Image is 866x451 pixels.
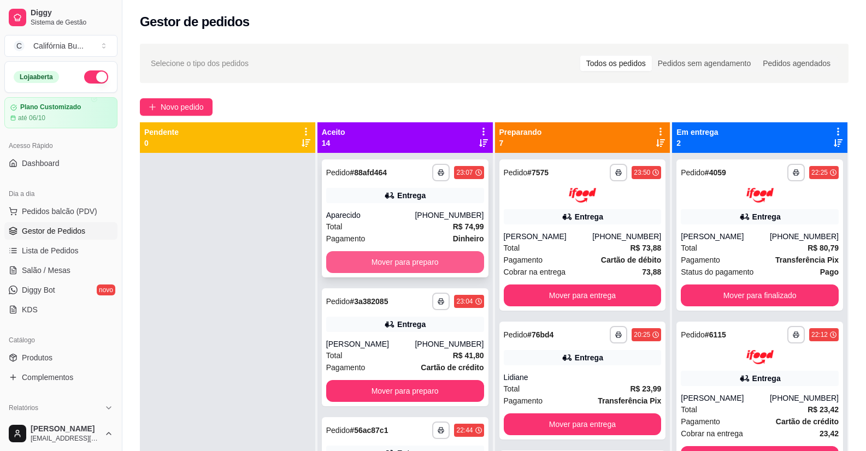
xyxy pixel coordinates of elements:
span: Pedido [681,168,705,177]
div: Dia a dia [4,185,117,203]
h2: Gestor de pedidos [140,13,250,31]
span: Total [681,403,697,416]
div: [PERSON_NAME] [504,231,593,242]
div: Acesso Rápido [4,137,117,155]
a: Plano Customizadoaté 06/10 [4,97,117,128]
div: [PERSON_NAME] [681,393,770,403]
strong: Transferência Pix [598,396,661,405]
span: Total [504,242,520,254]
div: [PERSON_NAME] [681,231,770,242]
span: Sistema de Gestão [31,18,113,27]
span: Pedido [326,426,350,435]
strong: Cartão de crédito [776,417,839,426]
strong: R$ 74,99 [453,222,484,231]
div: Lidiane [504,372,662,383]
p: Pendente [144,127,179,138]
a: Gestor de Pedidos [4,222,117,240]
button: Pedidos balcão (PDV) [4,203,117,220]
div: 22:12 [811,330,828,339]
strong: Transferência Pix [775,256,839,264]
span: Total [504,383,520,395]
a: Dashboard [4,155,117,172]
strong: Cartão de débito [601,256,661,264]
a: Salão / Mesas [4,262,117,279]
div: [PHONE_NUMBER] [415,210,484,221]
span: Status do pagamento [681,266,753,278]
strong: R$ 23,99 [630,384,661,393]
a: Produtos [4,349,117,366]
div: 20:25 [634,330,650,339]
a: Diggy Botnovo [4,281,117,299]
span: Pedidos balcão (PDV) [22,206,97,217]
button: Mover para finalizado [681,284,839,306]
span: Diggy Bot [22,284,55,295]
span: Pedido [326,168,350,177]
span: Cobrar na entrega [681,428,743,440]
span: Cobrar na entrega [504,266,566,278]
div: [PERSON_NAME] [326,339,415,349]
div: Entrega [752,373,781,384]
div: [PHONE_NUMBER] [770,231,839,242]
span: Pagamento [681,416,720,428]
div: Entrega [397,319,426,330]
span: Dashboard [22,158,60,169]
span: Produtos [22,352,52,363]
a: Lista de Pedidos [4,242,117,259]
div: 23:04 [456,297,473,306]
div: 22:44 [456,426,473,435]
div: Entrega [397,190,426,201]
strong: # 88afd464 [350,168,387,177]
strong: R$ 41,80 [453,351,484,360]
span: plus [149,103,156,111]
span: Novo pedido [161,101,204,113]
span: [EMAIL_ADDRESS][DOMAIN_NAME] [31,434,100,443]
span: Lista de Pedidos [22,245,79,256]
button: Mover para entrega [504,284,662,306]
strong: Pago [820,268,839,276]
p: 14 [322,138,345,149]
div: Pedidos agendados [757,56,836,71]
strong: # 6115 [705,330,726,339]
span: Pagamento [326,233,366,245]
button: Mover para entrega [504,413,662,435]
span: C [14,40,25,51]
a: Complementos [4,369,117,386]
div: 22:25 [811,168,828,177]
span: Selecione o tipo dos pedidos [151,57,249,69]
button: Alterar Status [84,70,108,84]
div: 23:07 [456,168,473,177]
img: ifood [569,188,596,203]
span: Pedido [326,297,350,306]
strong: 73,88 [642,268,661,276]
span: Pedido [504,168,528,177]
p: Aceito [322,127,345,138]
span: Complementos [22,372,73,383]
strong: R$ 23,42 [808,405,839,414]
div: Loja aberta [14,71,59,83]
strong: Dinheiro [453,234,484,243]
p: 0 [144,138,179,149]
span: Relatórios [9,403,38,412]
p: Preparando [499,127,542,138]
span: Gestor de Pedidos [22,226,85,236]
span: Pedido [681,330,705,339]
div: [PHONE_NUMBER] [770,393,839,403]
div: Entrega [752,211,781,222]
div: Entrega [575,352,603,363]
span: Pagamento [326,361,366,373]
span: Pagamento [504,395,543,407]
img: ifood [746,188,774,203]
div: Entrega [575,211,603,222]
span: Diggy [31,8,113,18]
a: KDS [4,301,117,318]
div: Califórnia Bu ... [33,40,84,51]
strong: # 7575 [527,168,549,177]
span: Pedido [504,330,528,339]
span: Pagamento [504,254,543,266]
span: Total [681,242,697,254]
strong: R$ 73,88 [630,244,661,252]
div: Aparecido [326,210,415,221]
strong: # 56ac87c1 [350,426,388,435]
img: ifood [746,350,774,365]
div: Catálogo [4,331,117,349]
